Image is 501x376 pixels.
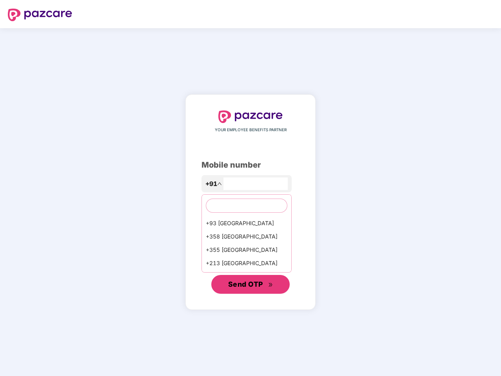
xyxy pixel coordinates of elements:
button: Send OTPdouble-right [211,275,290,294]
span: double-right [268,282,273,287]
span: YOUR EMPLOYEE BENEFITS PARTNER [215,127,287,133]
div: +1684 AmericanSamoa [202,270,291,283]
div: +213 [GEOGRAPHIC_DATA] [202,257,291,270]
div: +358 [GEOGRAPHIC_DATA] [202,230,291,243]
div: +93 [GEOGRAPHIC_DATA] [202,217,291,230]
span: up [217,181,222,186]
div: +355 [GEOGRAPHIC_DATA] [202,243,291,257]
img: logo [8,9,72,21]
span: Send OTP [228,280,263,288]
img: logo [218,110,283,123]
div: Mobile number [201,159,300,171]
span: +91 [205,179,217,189]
